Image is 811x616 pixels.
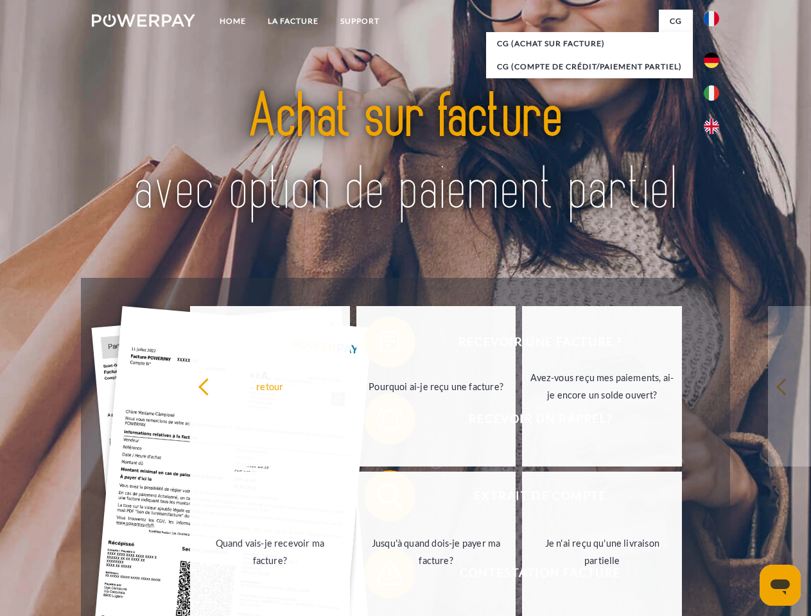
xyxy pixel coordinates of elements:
[364,377,509,395] div: Pourquoi ai-je reçu une facture?
[209,10,257,33] a: Home
[530,535,674,569] div: Je n'ai reçu qu'une livraison partielle
[486,55,693,78] a: CG (Compte de crédit/paiement partiel)
[659,10,693,33] a: CG
[704,119,719,134] img: en
[522,306,682,466] a: Avez-vous reçu mes paiements, ai-je encore un solde ouvert?
[92,14,195,27] img: logo-powerpay-white.svg
[530,369,674,404] div: Avez-vous reçu mes paiements, ai-je encore un solde ouvert?
[198,377,342,395] div: retour
[704,11,719,26] img: fr
[198,535,342,569] div: Quand vais-je recevoir ma facture?
[704,53,719,68] img: de
[257,10,329,33] a: LA FACTURE
[329,10,390,33] a: Support
[704,85,719,101] img: it
[760,565,801,606] iframe: Bouton de lancement de la fenêtre de messagerie
[486,32,693,55] a: CG (achat sur facture)
[364,535,509,569] div: Jusqu'à quand dois-je payer ma facture?
[123,62,688,246] img: title-powerpay_fr.svg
